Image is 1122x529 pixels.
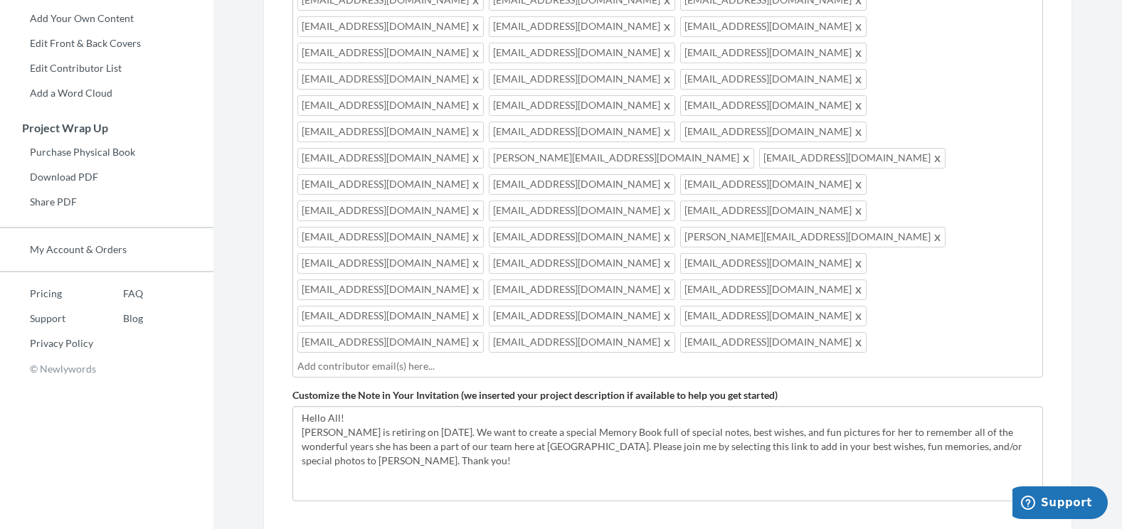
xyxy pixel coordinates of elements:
[489,122,675,142] span: [EMAIL_ADDRESS][DOMAIN_NAME]
[297,43,484,63] span: [EMAIL_ADDRESS][DOMAIN_NAME]
[297,95,484,116] span: [EMAIL_ADDRESS][DOMAIN_NAME]
[297,358,1038,374] input: Add contributor email(s) here...
[292,388,778,402] label: Customize the Note in Your Invitation (we inserted your project description if available to help ...
[297,201,484,221] span: [EMAIL_ADDRESS][DOMAIN_NAME]
[297,69,484,90] span: [EMAIL_ADDRESS][DOMAIN_NAME]
[680,201,867,221] span: [EMAIL_ADDRESS][DOMAIN_NAME]
[489,227,675,247] span: [EMAIL_ADDRESS][DOMAIN_NAME]
[680,227,946,247] span: [PERSON_NAME][EMAIL_ADDRESS][DOMAIN_NAME]
[759,148,946,169] span: [EMAIL_ADDRESS][DOMAIN_NAME]
[297,148,484,169] span: [EMAIL_ADDRESS][DOMAIN_NAME]
[680,122,867,142] span: [EMAIL_ADDRESS][DOMAIN_NAME]
[489,69,675,90] span: [EMAIL_ADDRESS][DOMAIN_NAME]
[489,148,754,169] span: [PERSON_NAME][EMAIL_ADDRESS][DOMAIN_NAME]
[297,122,484,142] span: [EMAIL_ADDRESS][DOMAIN_NAME]
[489,43,675,63] span: [EMAIL_ADDRESS][DOMAIN_NAME]
[680,253,867,274] span: [EMAIL_ADDRESS][DOMAIN_NAME]
[680,279,867,300] span: [EMAIL_ADDRESS][DOMAIN_NAME]
[297,332,484,353] span: [EMAIL_ADDRESS][DOMAIN_NAME]
[489,306,675,326] span: [EMAIL_ADDRESS][DOMAIN_NAME]
[297,306,484,326] span: [EMAIL_ADDRESS][DOMAIN_NAME]
[680,306,867,326] span: [EMAIL_ADDRESS][DOMAIN_NAME]
[297,227,484,247] span: [EMAIL_ADDRESS][DOMAIN_NAME]
[489,253,675,274] span: [EMAIL_ADDRESS][DOMAIN_NAME]
[489,174,675,195] span: [EMAIL_ADDRESS][DOMAIN_NAME]
[680,43,867,63] span: [EMAIL_ADDRESS][DOMAIN_NAME]
[93,308,143,329] a: Blog
[489,95,675,116] span: [EMAIL_ADDRESS][DOMAIN_NAME]
[680,16,867,37] span: [EMAIL_ADDRESS][DOMAIN_NAME]
[297,279,484,300] span: [EMAIL_ADDRESS][DOMAIN_NAME]
[1012,486,1108,522] iframe: Opens a widget where you can chat to one of our agents
[680,332,867,353] span: [EMAIL_ADDRESS][DOMAIN_NAME]
[489,201,675,221] span: [EMAIL_ADDRESS][DOMAIN_NAME]
[680,174,867,195] span: [EMAIL_ADDRESS][DOMAIN_NAME]
[680,69,867,90] span: [EMAIL_ADDRESS][DOMAIN_NAME]
[489,16,675,37] span: [EMAIL_ADDRESS][DOMAIN_NAME]
[297,174,484,195] span: [EMAIL_ADDRESS][DOMAIN_NAME]
[93,283,143,304] a: FAQ
[1,122,213,134] h3: Project Wrap Up
[297,16,484,37] span: [EMAIL_ADDRESS][DOMAIN_NAME]
[489,279,675,300] span: [EMAIL_ADDRESS][DOMAIN_NAME]
[489,332,675,353] span: [EMAIL_ADDRESS][DOMAIN_NAME]
[292,406,1043,501] textarea: Hello All! [PERSON_NAME] is retiring on [DATE]. We want to create a special Memory Book full of s...
[680,95,867,116] span: [EMAIL_ADDRESS][DOMAIN_NAME]
[297,253,484,274] span: [EMAIL_ADDRESS][DOMAIN_NAME]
